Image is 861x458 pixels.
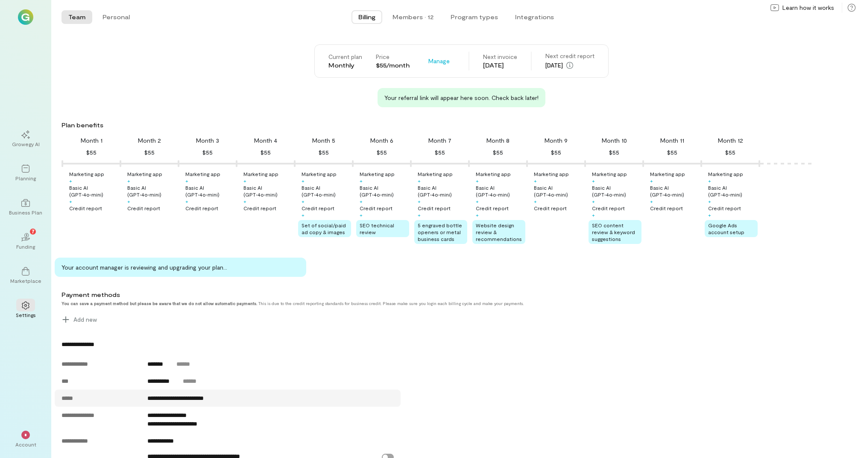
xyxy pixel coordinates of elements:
button: Team [61,10,92,24]
div: Business Plan [9,209,42,216]
div: Settings [16,311,36,318]
div: + [360,198,363,205]
div: Credit report [708,205,741,211]
div: Marketing app [650,170,685,177]
div: Month 8 [486,136,510,145]
div: Basic AI (GPT‑4o‑mini) [592,184,641,198]
div: + [592,177,595,184]
div: [DATE] [545,60,594,70]
div: Price [376,53,410,61]
div: Basic AI (GPT‑4o‑mini) [476,184,525,198]
div: Basic AI (GPT‑4o‑mini) [243,184,293,198]
div: Growegy AI [12,141,40,147]
div: + [476,211,479,218]
div: Month 9 [545,136,568,145]
div: Marketing app [302,170,337,177]
div: Funding [16,243,35,250]
div: + [476,198,479,205]
div: + [592,198,595,205]
div: + [418,177,421,184]
button: Program types [444,10,505,24]
div: Month 7 [428,136,451,145]
div: Month 6 [370,136,393,145]
div: Basic AI (GPT‑4o‑mini) [534,184,583,198]
div: Basic AI (GPT‑4o‑mini) [418,184,467,198]
div: Current plan [328,53,362,61]
div: Marketing app [185,170,220,177]
div: + [243,177,246,184]
div: $55 [261,147,271,158]
div: $55 [551,147,561,158]
div: + [243,198,246,205]
span: Manage [428,57,450,65]
div: [DATE] [483,61,517,70]
div: Credit report [360,205,392,211]
a: Settings [10,294,41,325]
a: Planning [10,158,41,188]
div: Credit report [127,205,160,211]
div: + [592,211,595,218]
div: $55 [144,147,155,158]
div: Your referral link will appear here soon. Check back later! [378,88,545,107]
div: Marketing app [127,170,162,177]
div: Basic AI (GPT‑4o‑mini) [302,184,351,198]
div: Plan benefits [61,121,858,129]
div: + [185,198,188,205]
span: 5 engraved bottle openers or metal business cards [418,222,462,242]
span: 7 [32,227,35,235]
div: Month 1 [81,136,102,145]
span: Billing [358,13,375,21]
div: Basic AI (GPT‑4o‑mini) [185,184,235,198]
div: $55 [86,147,97,158]
div: Marketing app [708,170,743,177]
div: Basic AI (GPT‑4o‑mini) [708,184,758,198]
span: Website design review & recommendations [476,222,522,242]
div: + [360,177,363,184]
div: Month 4 [254,136,277,145]
div: $55 [377,147,387,158]
div: Basic AI (GPT‑4o‑mini) [650,184,700,198]
div: This is due to the credit reporting standards for business credit. Please make sure you login eac... [61,301,778,306]
div: + [476,177,479,184]
div: Month 10 [602,136,627,145]
div: Credit report [185,205,218,211]
div: $55 [667,147,677,158]
span: Learn how it works [782,3,834,12]
span: Google Ads account setup [708,222,744,235]
div: Members · 12 [392,13,433,21]
div: $55 [609,147,619,158]
button: Personal [96,10,137,24]
div: Planning [15,175,36,182]
div: + [708,177,711,184]
div: $55 [435,147,445,158]
div: + [708,211,711,218]
div: + [650,177,653,184]
div: Your account manager is reviewing and upgrading your plan… [55,258,306,277]
div: Marketing app [592,170,627,177]
div: Month 5 [312,136,335,145]
a: Growegy AI [10,123,41,154]
span: Add new [73,315,97,324]
a: Marketplace [10,260,41,291]
button: Manage [423,54,455,68]
div: + [302,177,305,184]
a: Funding [10,226,41,257]
div: Marketing app [534,170,569,177]
div: Month 12 [718,136,743,145]
div: + [185,177,188,184]
div: Account [15,441,36,448]
div: $55 [202,147,213,158]
div: Month 11 [660,136,684,145]
a: Business Plan [10,192,41,223]
div: + [127,177,130,184]
div: $55 [493,147,503,158]
div: Next credit report [545,52,594,60]
span: Set of social/paid ad copy & images [302,222,346,235]
div: Credit report [592,205,625,211]
div: + [69,177,72,184]
div: Marketing app [69,170,104,177]
div: + [127,198,130,205]
div: Basic AI (GPT‑4o‑mini) [69,184,119,198]
div: Credit report [302,205,334,211]
div: + [360,211,363,218]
